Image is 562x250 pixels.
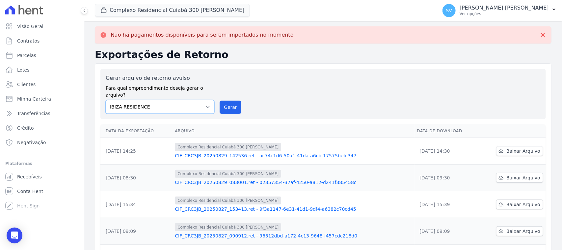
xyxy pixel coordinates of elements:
[17,81,36,88] span: Clientes
[496,200,543,209] a: Baixar Arquivo
[17,173,42,180] span: Recebíveis
[3,121,81,135] a: Crédito
[496,146,543,156] a: Baixar Arquivo
[100,218,172,245] td: [DATE] 09:09
[3,136,81,149] a: Negativação
[7,228,22,243] div: Open Intercom Messenger
[5,160,79,168] div: Plataformas
[506,148,540,154] span: Baixar Arquivo
[17,52,36,59] span: Parcelas
[460,11,549,16] p: Ver opções
[437,1,562,20] button: SV [PERSON_NAME] [PERSON_NAME] Ver opções
[175,233,412,239] a: CIF_CRC3JB_20250827_090912.ret - 96312dbd-a172-4c13-9648-f457cdc218d0
[17,125,34,131] span: Crédito
[175,206,412,212] a: CIF_CRC3JB_20250827_153413.ret - 9f3a1147-6e31-41d1-9df4-a6382c70cd45
[111,32,294,38] p: Não há pagamentos disponíveis para serem importados no momento
[17,96,51,102] span: Minha Carteira
[496,173,543,183] a: Baixar Arquivo
[17,110,50,117] span: Transferências
[496,226,543,236] a: Baixar Arquivo
[17,23,43,30] span: Visão Geral
[175,179,412,186] a: CIF_CRC3JB_20250829_083001.ret - 02357354-37af-4250-a812-d241f385458c
[3,49,81,62] a: Parcelas
[106,74,214,82] label: Gerar arquivo de retorno avulso
[3,170,81,183] a: Recebíveis
[175,223,281,231] span: Complexo Residencial Cuiabá 300 [PERSON_NAME]
[415,138,479,165] td: [DATE] 14:30
[3,92,81,106] a: Minha Carteira
[175,143,281,151] span: Complexo Residencial Cuiabá 300 [PERSON_NAME]
[506,174,540,181] span: Baixar Arquivo
[3,78,81,91] a: Clientes
[95,4,250,16] button: Complexo Residencial Cuiabá 300 [PERSON_NAME]
[3,107,81,120] a: Transferências
[17,67,30,73] span: Lotes
[506,228,540,234] span: Baixar Arquivo
[460,5,549,11] p: [PERSON_NAME] [PERSON_NAME]
[17,139,46,146] span: Negativação
[100,191,172,218] td: [DATE] 15:34
[100,138,172,165] td: [DATE] 14:25
[100,124,172,138] th: Data da Exportação
[175,170,281,178] span: Complexo Residencial Cuiabá 300 [PERSON_NAME]
[17,188,43,195] span: Conta Hent
[220,101,241,114] button: Gerar
[446,8,452,13] span: SV
[100,165,172,191] td: [DATE] 08:30
[3,20,81,33] a: Visão Geral
[17,38,40,44] span: Contratos
[415,218,479,245] td: [DATE] 09:09
[106,82,214,99] label: Para qual empreendimento deseja gerar o arquivo?
[415,191,479,218] td: [DATE] 15:39
[3,63,81,77] a: Lotes
[95,49,551,61] h2: Exportações de Retorno
[415,124,479,138] th: Data de Download
[3,34,81,47] a: Contratos
[175,197,281,204] span: Complexo Residencial Cuiabá 300 [PERSON_NAME]
[3,185,81,198] a: Conta Hent
[506,201,540,208] span: Baixar Arquivo
[415,165,479,191] td: [DATE] 09:30
[172,124,414,138] th: Arquivo
[175,152,412,159] a: CIF_CRC3JB_20250829_142536.ret - ac74c1d6-50a1-41da-a6cb-17575befc347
